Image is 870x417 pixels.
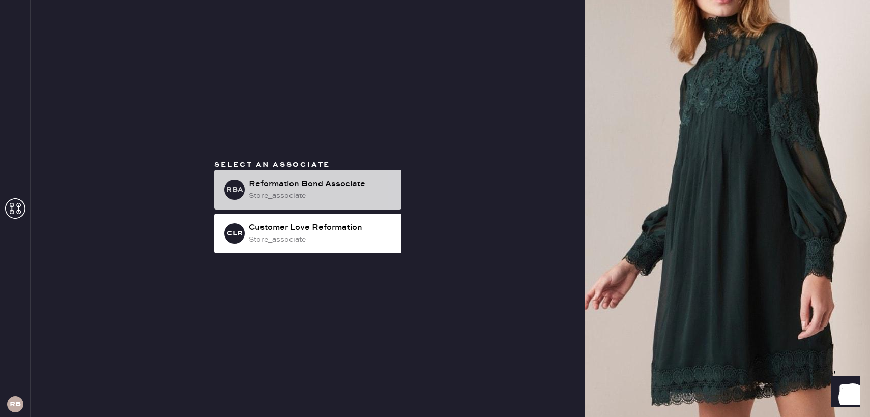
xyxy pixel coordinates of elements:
[226,186,243,193] h3: RBA
[822,371,865,415] iframe: Front Chat
[227,230,243,237] h3: CLR
[10,401,21,408] h3: RB
[249,234,393,245] div: store_associate
[249,190,393,201] div: store_associate
[249,178,393,190] div: Reformation Bond Associate
[214,160,330,169] span: Select an associate
[249,222,393,234] div: Customer Love Reformation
